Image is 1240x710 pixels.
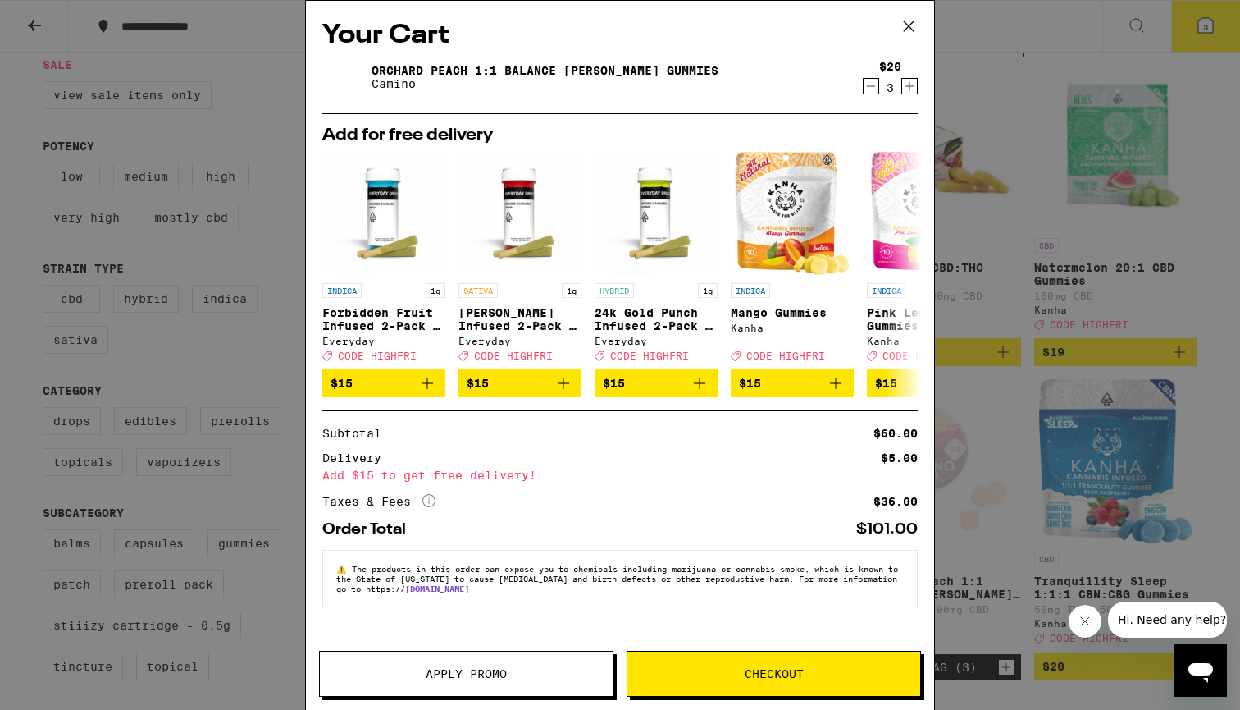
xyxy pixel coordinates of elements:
[746,350,825,361] span: CODE HIGHFRI
[322,127,918,144] h2: Add for free delivery
[739,377,761,390] span: $15
[458,283,498,298] p: SATIVA
[319,651,613,697] button: Apply Promo
[603,377,625,390] span: $15
[867,336,990,346] div: Kanha
[322,470,918,481] div: Add $15 to get free delivery!
[372,77,718,90] p: Camino
[873,496,918,507] div: $36.00
[467,377,489,390] span: $15
[698,283,718,298] p: 1g
[458,369,581,397] button: Add to bag
[322,306,445,332] p: Forbidden Fruit Infused 2-Pack - 1g
[627,651,921,697] button: Checkout
[1108,602,1227,638] iframe: Message from company
[474,350,553,361] span: CODE HIGHFRI
[1069,605,1101,638] iframe: Close message
[322,452,393,464] div: Delivery
[595,283,634,298] p: HYBRID
[322,17,918,54] h2: Your Cart
[731,152,854,369] a: Open page for Mango Gummies from Kanha
[731,306,854,319] p: Mango Gummies
[336,564,898,593] span: The products in this order can expose you to chemicals including marijuana or cannabis smoke, whi...
[322,152,445,275] img: Everyday - Forbidden Fruit Infused 2-Pack - 1g
[426,668,507,680] span: Apply Promo
[731,283,770,298] p: INDICA
[405,584,469,593] a: [DOMAIN_NAME]
[322,428,393,439] div: Subtotal
[595,369,718,397] button: Add to bag
[735,152,850,275] img: Kanha - Mango Gummies
[875,377,897,390] span: $15
[595,152,718,275] img: Everyday - 24k Gold Punch Infused 2-Pack - 1g
[458,152,581,275] img: Everyday - Jack Herer Infused 2-Pack - 1g
[458,306,581,332] p: [PERSON_NAME] Infused 2-Pack - 1g
[336,564,352,574] span: ⚠️
[338,350,417,361] span: CODE HIGHFRI
[867,152,990,369] a: Open page for Pink Lemonade Gummies from Kanha
[595,306,718,332] p: 24k Gold Punch Infused 2-Pack - 1g
[610,350,689,361] span: CODE HIGHFRI
[731,369,854,397] button: Add to bag
[372,64,718,77] a: Orchard Peach 1:1 Balance [PERSON_NAME] Gummies
[867,283,906,298] p: INDICA
[873,428,918,439] div: $60.00
[881,452,918,464] div: $5.00
[879,60,901,73] div: $20
[745,668,804,680] span: Checkout
[458,336,581,346] div: Everyday
[322,494,435,509] div: Taxes & Fees
[426,283,445,298] p: 1g
[867,306,990,332] p: Pink Lemonade Gummies
[595,336,718,346] div: Everyday
[322,369,445,397] button: Add to bag
[458,152,581,369] a: Open page for Jack Herer Infused 2-Pack - 1g from Everyday
[863,78,879,94] button: Decrement
[322,336,445,346] div: Everyday
[871,152,986,275] img: Kanha - Pink Lemonade Gummies
[322,522,417,537] div: Order Total
[322,54,368,100] img: Orchard Peach 1:1 Balance Sours Gummies
[879,81,901,94] div: 3
[562,283,581,298] p: 1g
[867,369,990,397] button: Add to bag
[731,323,854,333] div: Kanha
[595,152,718,369] a: Open page for 24k Gold Punch Infused 2-Pack - 1g from Everyday
[856,522,918,537] div: $101.00
[882,350,961,361] span: CODE HIGHFRI
[331,377,353,390] span: $15
[322,152,445,369] a: Open page for Forbidden Fruit Infused 2-Pack - 1g from Everyday
[1174,644,1227,697] iframe: Button to launch messaging window
[901,78,918,94] button: Increment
